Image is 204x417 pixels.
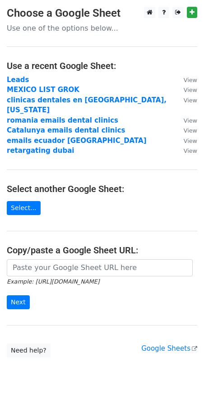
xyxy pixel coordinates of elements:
[7,137,147,145] a: emails ecuador [GEOGRAPHIC_DATA]
[184,147,197,154] small: View
[184,137,197,144] small: View
[7,86,79,94] a: MEXICO LIST GROK
[184,117,197,124] small: View
[7,116,118,124] a: romania emails dental clinics
[184,77,197,83] small: View
[7,245,197,256] h4: Copy/paste a Google Sheet URL:
[7,96,167,115] a: clinicas dentales en [GEOGRAPHIC_DATA], [US_STATE]
[175,86,197,94] a: View
[141,344,197,353] a: Google Sheets
[175,147,197,155] a: View
[7,259,193,276] input: Paste your Google Sheet URL here
[184,127,197,134] small: View
[175,116,197,124] a: View
[7,7,197,20] h3: Choose a Google Sheet
[7,295,30,309] input: Next
[7,147,74,155] a: retargating dubai
[175,137,197,145] a: View
[7,76,29,84] a: Leads
[7,23,197,33] p: Use one of the options below...
[7,183,197,194] h4: Select another Google Sheet:
[7,60,197,71] h4: Use a recent Google Sheet:
[7,126,125,134] a: Catalunya emails dental clinics
[184,87,197,93] small: View
[7,278,99,285] small: Example: [URL][DOMAIN_NAME]
[184,97,197,104] small: View
[175,96,197,104] a: View
[175,76,197,84] a: View
[7,201,41,215] a: Select...
[175,126,197,134] a: View
[7,344,51,357] a: Need help?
